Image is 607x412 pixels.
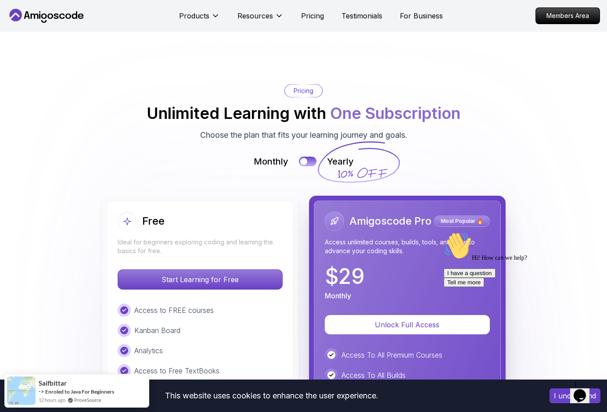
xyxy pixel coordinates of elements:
a: ProveSource [74,396,101,404]
a: Start Learning for Free [118,275,283,284]
p: Start Learning for Free [118,270,282,289]
p: Pricing [294,86,313,95]
a: Pricing [301,11,324,21]
img: :wave: [4,4,32,32]
button: Tell me more [4,50,44,59]
div: This website uses cookies to enhance the user experience. [7,386,536,405]
a: Testimonials [341,11,382,21]
p: Ideal for beginners exploring coding and learning the basics for free. [118,238,283,255]
button: Resources [237,11,284,28]
button: Accept cookies [550,388,600,403]
p: Access to Free TextBooks [134,365,219,376]
p: Monthly [254,155,288,168]
p: Members Area [536,8,600,24]
p: Access to FREE courses [134,305,214,315]
p: Analytics [134,345,163,356]
a: Members Area [535,7,600,24]
h2: Free [142,214,165,228]
p: Resources [237,11,273,21]
p: Monthly [325,290,351,301]
button: Products [179,11,220,28]
iframe: chat widget [570,377,598,403]
p: Access To All Builds [341,370,406,380]
button: Start Learning for Free [118,269,283,290]
p: Choose the plan that fits your learning journey and goals. [200,129,407,141]
span: -> [39,388,44,395]
p: Kanban Board [134,325,180,336]
button: Unlock Full Access [325,315,490,334]
p: Unlock Full Access [335,319,479,330]
p: $ 29 [325,266,365,287]
a: Enroled to Java For Beginners [45,388,114,395]
img: provesource social proof notification image [7,376,36,405]
p: Access To All Premium Courses [341,350,442,360]
h2: Amigoscode Pro [349,214,431,228]
span: One Subscription [330,104,460,123]
div: 👋Hi! How can we help?I have a questionTell me more [4,4,162,59]
span: saifbittar [39,380,67,387]
span: 12 hours ago [39,396,65,404]
h2: Unlimited Learning with [147,104,460,122]
iframe: chat widget [440,228,598,373]
button: I have a question [4,40,55,50]
span: Hi! How can we help? [4,26,87,33]
a: Unlock Full Access [325,320,490,329]
p: Products [179,11,209,21]
p: Access unlimited courses, builds, tools, and more to advance your coding skills. [325,238,490,255]
a: For Business [400,11,443,21]
p: Most Popular 🔥 [435,217,488,226]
